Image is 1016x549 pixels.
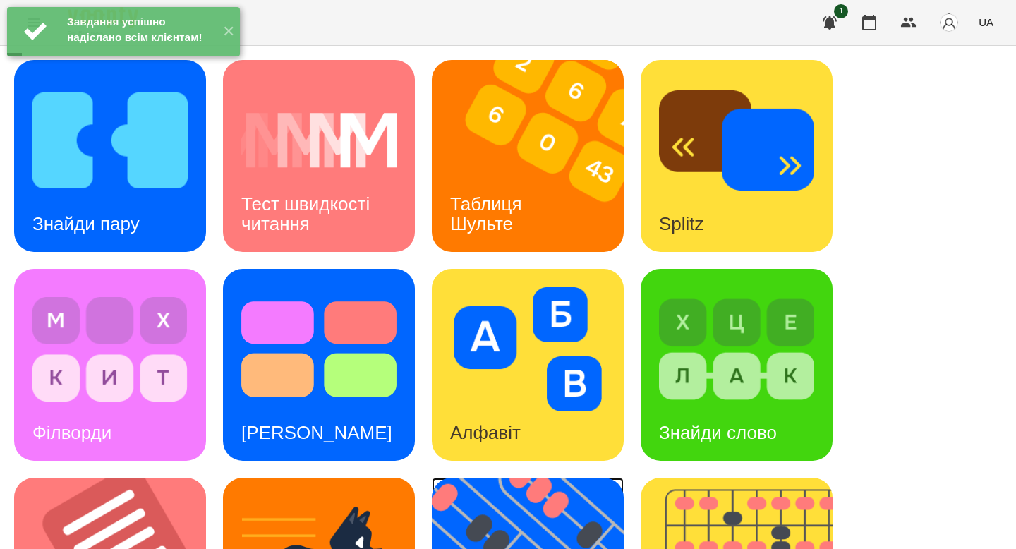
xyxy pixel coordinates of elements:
a: Знайди словоЗнайди слово [641,269,833,461]
img: Алфавіт [450,287,605,411]
img: Тест швидкості читання [241,78,397,203]
a: Таблиця ШультеТаблиця Шульте [432,60,624,252]
span: 1 [834,4,848,18]
div: Завдання успішно надіслано всім клієнтам! [67,14,212,45]
a: Тест швидкості читанняТест швидкості читання [223,60,415,252]
h3: Тест швидкості читання [241,193,375,234]
img: avatar_s.png [939,13,959,32]
h3: Алфавіт [450,422,521,443]
img: Філворди [32,287,188,411]
a: Тест Струпа[PERSON_NAME] [223,269,415,461]
img: Splitz [659,78,814,203]
h3: Splitz [659,213,704,234]
a: ФілвордиФілворди [14,269,206,461]
a: АлфавітАлфавіт [432,269,624,461]
h3: Таблиця Шульте [450,193,527,234]
a: SplitzSplitz [641,60,833,252]
span: UA [979,15,993,30]
img: Знайди пару [32,78,188,203]
h3: Знайди слово [659,422,777,443]
img: Таблиця Шульте [432,60,641,252]
h3: Знайди пару [32,213,140,234]
h3: Філворди [32,422,111,443]
h3: [PERSON_NAME] [241,422,392,443]
button: UA [973,9,999,35]
a: Знайди паруЗнайди пару [14,60,206,252]
img: Тест Струпа [241,287,397,411]
img: Знайди слово [659,287,814,411]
